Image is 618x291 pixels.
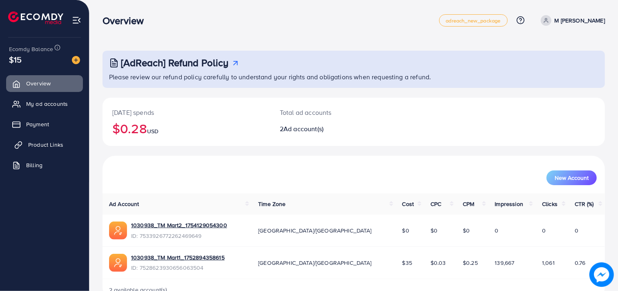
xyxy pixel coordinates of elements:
span: Overview [26,79,51,87]
span: $0 [431,226,437,235]
p: [DATE] spends [112,107,260,117]
span: Product Links [28,141,63,149]
span: 0.76 [575,259,586,267]
span: CPC [431,200,441,208]
button: New Account [547,170,597,185]
span: New Account [555,175,589,181]
span: $0.03 [431,259,446,267]
span: My ad accounts [26,100,68,108]
span: CPM [463,200,474,208]
span: Time Zone [258,200,286,208]
span: [GEOGRAPHIC_DATA]/[GEOGRAPHIC_DATA] [258,259,372,267]
img: logo [8,11,63,24]
span: $35 [402,259,412,267]
span: Impression [495,200,524,208]
h2: $0.28 [112,121,260,136]
a: Billing [6,157,83,173]
span: Ecomdy Balance [9,45,53,53]
span: $0.25 [463,259,478,267]
span: 139,667 [495,259,515,267]
h3: [AdReach] Refund Policy [121,57,229,69]
span: ID: 7533926772262469649 [131,232,227,240]
a: Product Links [6,137,83,153]
img: ic-ads-acc.e4c84228.svg [109,222,127,240]
h3: Overview [103,15,150,27]
a: M [PERSON_NAME] [538,15,605,26]
span: [GEOGRAPHIC_DATA]/[GEOGRAPHIC_DATA] [258,226,372,235]
a: Payment [6,116,83,132]
span: USD [147,127,158,135]
p: M [PERSON_NAME] [555,16,605,25]
h2: 2 [280,125,386,133]
span: 1,061 [542,259,555,267]
span: Payment [26,120,49,128]
span: 0 [542,226,546,235]
a: Overview [6,75,83,92]
span: CTR (%) [575,200,594,208]
span: ID: 7528623930656063504 [131,264,225,272]
span: Billing [26,161,42,169]
p: Total ad accounts [280,107,386,117]
span: Cost [402,200,414,208]
img: image [72,56,80,64]
p: Please review our refund policy carefully to understand your rights and obligations when requesti... [109,72,600,82]
span: $0 [402,226,409,235]
span: $0 [463,226,470,235]
span: $15 [9,54,22,65]
span: Ad account(s) [283,124,324,133]
span: adreach_new_package [446,18,501,23]
a: 1030938_TM Mart1_1752894358615 [131,253,225,262]
img: image [589,262,614,287]
span: 0 [575,226,578,235]
span: Clicks [542,200,558,208]
a: My ad accounts [6,96,83,112]
span: Ad Account [109,200,139,208]
a: adreach_new_package [439,14,508,27]
span: 0 [495,226,499,235]
a: 1030938_TM Mart2_1754129054300 [131,221,227,229]
img: ic-ads-acc.e4c84228.svg [109,254,127,272]
img: menu [72,16,81,25]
